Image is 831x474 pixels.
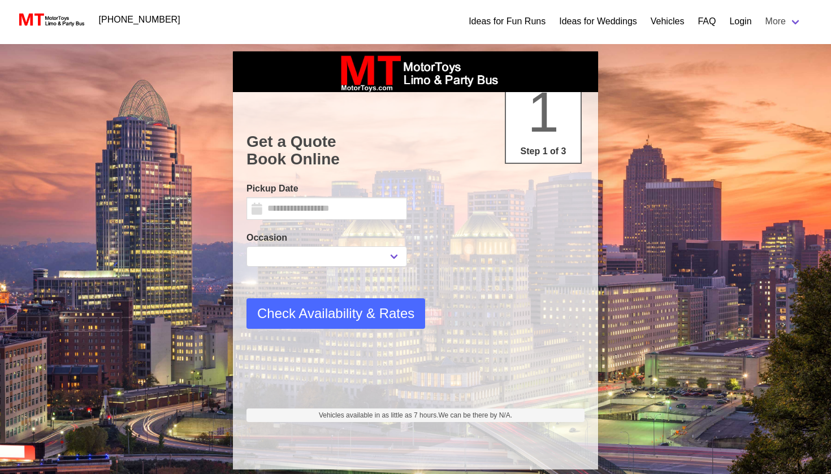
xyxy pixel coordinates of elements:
span: Check Availability & Rates [257,303,414,324]
button: Check Availability & Rates [246,298,425,329]
label: Occasion [246,231,407,245]
img: MotorToys Logo [16,12,85,28]
a: Ideas for Fun Runs [469,15,546,28]
p: Step 1 of 3 [510,145,576,158]
a: More [759,10,808,33]
a: Login [729,15,751,28]
a: [PHONE_NUMBER] [92,8,187,31]
a: FAQ [698,15,716,28]
span: Vehicles available in as little as 7 hours. [319,410,512,420]
img: box_logo_brand.jpeg [331,51,500,92]
span: We can be there by N/A. [438,411,512,419]
span: 1 [527,80,559,143]
h1: Get a Quote Book Online [246,133,585,168]
a: Vehicles [651,15,685,28]
a: Ideas for Weddings [559,15,637,28]
label: Pickup Date [246,182,407,195]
